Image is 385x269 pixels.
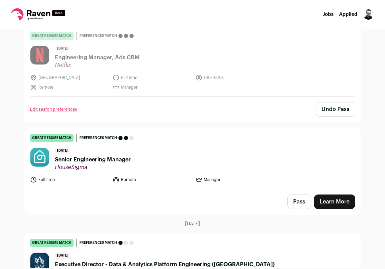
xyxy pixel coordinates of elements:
a: great resume match Preferences match [DATE] Engineering Manager, Ads CRM Netflix [GEOGRAPHIC_DATA... [25,26,361,96]
li: Full time [113,74,191,81]
button: Open dropdown [363,9,374,20]
span: Preferences match [79,239,117,246]
img: b82aadf59b735631aa9f9b7153d6e7791c6354391d41db995c3781efe5d0e36d.png [30,148,49,167]
li: Full time [30,176,109,183]
a: Jobs [323,12,334,17]
button: Undo Pass [316,102,355,117]
div: great resume match [30,239,74,247]
span: HouseSigma [55,164,131,171]
span: Preferences match [79,32,117,39]
div: great resume match [30,134,74,142]
span: Engineering Manager, Ads CRM [55,53,140,62]
li: 190k-920k [195,74,274,81]
span: Netflix [55,62,140,69]
li: Remote [113,176,191,183]
img: 539423-medium_jpg [363,9,374,20]
div: great resume match [30,32,74,40]
li: Remote [30,84,109,91]
a: Edit search preferences [30,107,77,112]
button: Pass [287,195,311,209]
a: great resume match Preferences match [DATE] Senior Engineering Manager HouseSigma Full time Remot... [25,128,361,189]
span: Senior Engineering Manager [55,156,131,164]
li: Manager [195,176,274,183]
li: [GEOGRAPHIC_DATA] [30,74,109,81]
a: Applied [339,12,357,17]
span: [DATE] [185,220,200,227]
span: Preferences match [79,134,117,141]
li: Manager [113,84,191,91]
span: [DATE] [55,46,70,52]
span: Executive Director - Data & Analytics Platform Engineering ([GEOGRAPHIC_DATA]) [55,260,275,269]
img: eb23c1dfc8dac86b495738472fc6fbfac73343433b5f01efeecd7ed332374756.jpg [30,46,49,64]
a: Learn More [314,195,355,209]
span: [DATE] [55,148,70,154]
span: [DATE] [55,252,70,259]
